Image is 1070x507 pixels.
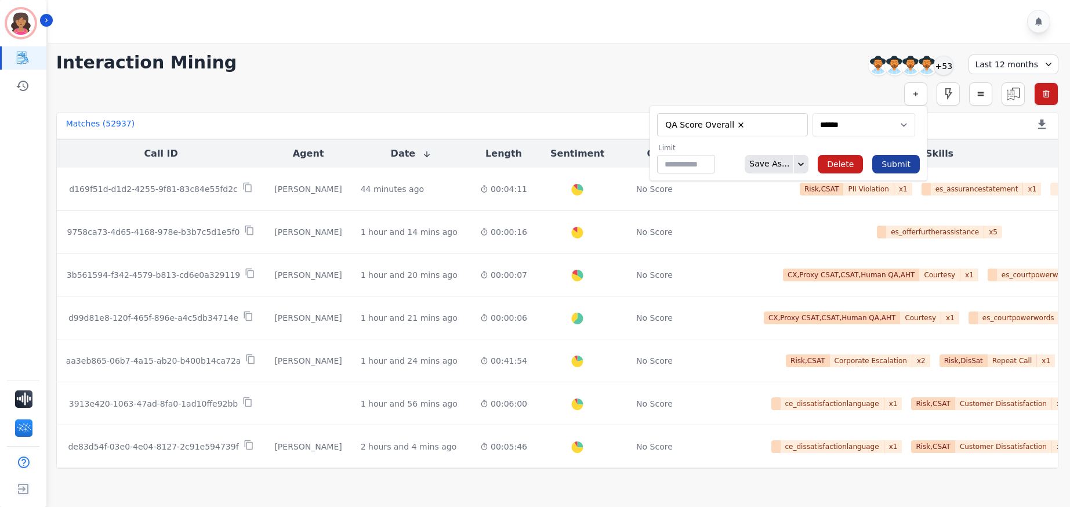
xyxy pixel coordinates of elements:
span: Courtesy [919,269,960,281]
div: No Score [636,312,673,324]
div: [PERSON_NAME] [274,441,342,452]
div: +53 [934,56,953,75]
div: 00:05:46 [480,441,527,452]
button: Length [485,147,522,161]
div: No Score [636,398,673,410]
p: d99d81e8-120f-465f-896e-a4c5db34714e [68,312,238,324]
p: 9758ca73-4d65-4168-978e-b3b7c5d1e5f0 [67,226,240,238]
p: d169f51d-d1d2-4255-9f81-83c84e55fd2c [69,183,238,195]
button: Delete [818,155,863,173]
div: No Score [636,355,673,367]
button: Submit [872,155,920,173]
button: Agent [293,147,324,161]
span: x 1 [1052,397,1070,410]
span: ce_dissatisfactionlanguage [781,397,884,410]
button: Remove QA Score Overall [737,121,745,129]
span: x 1 [884,440,902,453]
span: Risk,CSAT [911,440,955,453]
span: es_offerfurtherassistance [886,226,984,238]
span: es_assurancestatement [931,183,1024,195]
span: ce_dissatisfactionlanguage [781,440,884,453]
div: Save As... [745,155,789,173]
div: 00:41:54 [480,355,527,367]
div: No Score [636,269,673,281]
div: [PERSON_NAME] [274,183,342,195]
div: 1 hour and 14 mins ago [361,226,458,238]
span: x 1 [1037,354,1055,367]
span: x 1 [1023,183,1041,195]
div: 1 hour and 21 mins ago [361,312,458,324]
button: QA [647,147,662,161]
p: aa3eb865-06b7-4a15-ab20-b400b14ca72a [66,355,241,367]
span: x 2 [912,354,930,367]
button: Call ID [144,147,177,161]
span: CX,Proxy CSAT,CSAT,Human QA,AHT [783,269,920,281]
div: No Score [636,183,673,195]
label: Limit [658,143,715,153]
div: No Score [636,226,673,238]
button: Skills [926,147,953,161]
div: Last 12 months [969,55,1058,74]
div: 1 hour and 20 mins ago [361,269,458,281]
li: QA Score Overall [662,119,749,131]
div: [PERSON_NAME] [274,355,342,367]
div: [PERSON_NAME] [274,269,342,281]
p: 3913e420-1063-47ad-8fa0-1ad10ffe92bb [69,398,238,410]
div: 00:00:16 [480,226,527,238]
div: 00:00:06 [480,312,527,324]
button: Sentiment [550,147,604,161]
span: es_courtpowerwords [978,312,1060,324]
span: Courtesy [900,312,941,324]
div: [PERSON_NAME] [274,312,342,324]
div: 1 hour and 56 mins ago [361,398,458,410]
span: Risk,CSAT [800,183,844,195]
span: x 1 [941,312,959,324]
span: CX,Proxy CSAT,CSAT,Human QA,AHT [764,312,901,324]
span: Risk,DisSat [940,354,988,367]
span: x 1 [894,183,912,195]
span: x 5 [984,226,1002,238]
div: Matches ( 52937 ) [66,118,135,134]
button: Date [391,147,432,161]
img: Bordered avatar [7,9,35,37]
span: Customer Dissatisfaction [955,397,1052,410]
div: 2 hours and 4 mins ago [361,441,457,452]
ul: selected options [660,118,800,132]
span: Corporate Escalation [830,354,912,367]
p: 3b561594-f342-4579-b813-cd6e0a329119 [67,269,240,281]
div: 00:00:07 [480,269,527,281]
span: x 1 [960,269,978,281]
span: Risk,CSAT [911,397,955,410]
span: Risk,CSAT [786,354,830,367]
div: [PERSON_NAME] [274,226,342,238]
span: x 1 [884,397,902,410]
span: Customer Dissatisfaction [955,440,1052,453]
h1: Interaction Mining [56,52,237,73]
span: Repeat Call [988,354,1037,367]
div: 00:06:00 [480,398,527,410]
div: 1 hour and 24 mins ago [361,355,458,367]
p: de83d54f-03e0-4e04-8127-2c91e594739f [68,441,238,452]
div: No Score [636,441,673,452]
div: 44 minutes ago [361,183,424,195]
div: 00:04:11 [480,183,527,195]
span: PII Violation [843,183,894,195]
span: x 1 [1052,440,1070,453]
